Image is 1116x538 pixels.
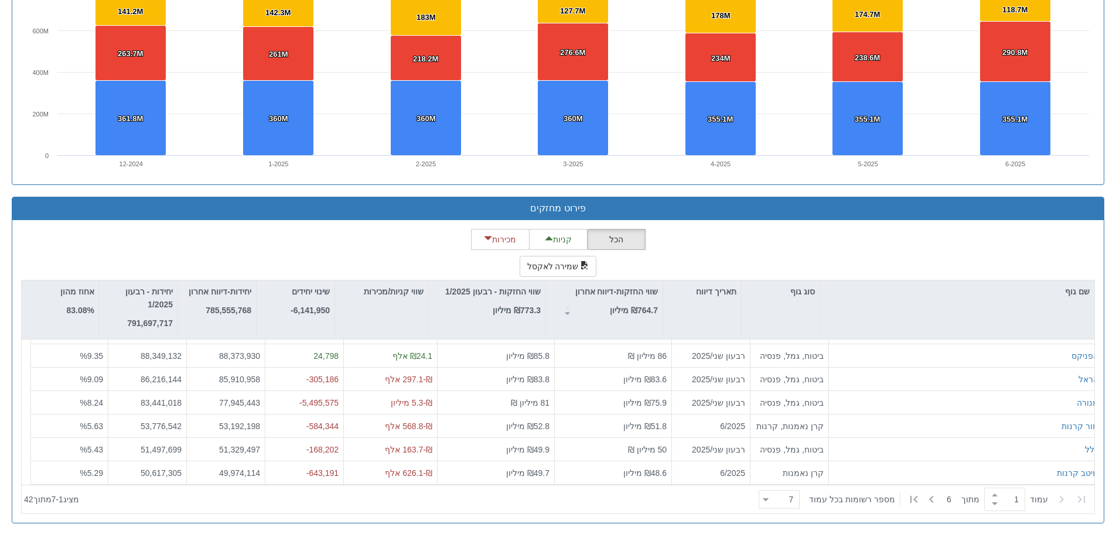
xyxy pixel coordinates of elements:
font: 5.29 [87,468,103,477]
font: ₪85.8 מיליון [506,351,550,360]
tspan: 360M [564,114,583,123]
font: 5.63 [87,421,103,430]
button: הכל [587,229,646,250]
font: ₪-626.1 אלף [385,468,432,477]
font: 83,441,018 [141,397,182,407]
font: ₪75.9 מיליון [623,397,667,407]
font: מור קרנות [1062,421,1098,430]
font: % [80,397,87,407]
font: ₪83.8 מיליון [506,374,550,383]
font: רבעון שני/2025 [692,351,745,360]
font: 86 מיליון ₪ [628,351,667,360]
font: רבעון שני/2025 [692,397,745,407]
tspan: 360M [269,114,288,123]
font: מיטב קרנות [1057,468,1098,477]
text: 12-2024 [120,160,143,167]
font: -305,186 [306,374,339,383]
tspan: 142.3M [265,8,291,17]
font: 85,910,958 [219,374,260,383]
tspan: 276.6M [560,48,585,57]
font: 6 [947,495,951,504]
font: % [80,444,87,454]
font: ₪48.6 מיליון [623,468,667,477]
tspan: 183M [417,13,436,22]
font: 49,974,114 [219,468,260,477]
tspan: 238.6M [855,53,880,62]
text: 400M [32,69,49,76]
font: ₪764.7 מיליון [610,306,658,315]
font: רבעון שני/2025 [692,444,745,454]
text: 2-2025 [416,160,436,167]
tspan: 263.7M [118,49,143,58]
tspan: 118.7M [1002,5,1028,14]
font: עמוד [1030,495,1048,504]
font: שם גוף [1065,287,1090,296]
font: -168,202 [306,444,339,454]
font: שינוי יחידים [292,287,330,296]
tspan: 178M [711,11,731,20]
font: ₪49.7 מיליון [506,468,550,477]
font: קניות [553,235,572,245]
font: 88,349,132 [141,351,182,360]
font: שווי החזקות-דיווח אחרון [575,287,658,296]
font: מתוך [33,495,52,504]
tspan: 360M [417,114,436,123]
text: 3-2025 [563,160,583,167]
button: הפניקס [1071,349,1098,361]
font: 6/2025 [720,468,745,477]
font: 785,555,768 [206,306,251,315]
font: -6,141,950 [291,306,330,315]
font: ₪773.3 מיליון [493,306,541,315]
font: ביטוח, גמל, פנסיה [760,444,824,454]
font: -584,344 [306,421,339,430]
font: שווי החזקות - רבעון 1/2025 [445,287,541,296]
font: % [80,421,87,430]
font: ביטוח, גמל, פנסיה [760,374,824,383]
font: % [80,374,87,383]
font: - [56,495,59,504]
tspan: 261M [269,50,288,59]
font: הפניקס [1071,351,1098,360]
font: 24,798 [313,351,339,360]
tspan: 355.1M [708,115,733,124]
font: סוג גוף [790,287,815,296]
font: מכירות [492,235,516,245]
font: 9.09 [87,374,103,383]
font: ₪-568.8 אלף [385,421,432,430]
font: 5.43 [87,444,103,454]
text: 1-2025 [268,160,288,167]
text: 6-2025 [1005,160,1025,167]
font: -5,495,575 [299,397,339,407]
font: 53,192,198 [219,421,260,430]
button: הראל [1079,373,1098,385]
tspan: 127.7M [560,6,585,15]
font: ₪52.8 מיליון [506,421,550,430]
font: 51,497,699 [141,444,182,454]
font: % [80,351,87,360]
font: 53,776,542 [141,421,182,430]
font: -643,191 [306,468,339,477]
font: 81 מיליון ₪ [511,397,550,407]
font: ₪83.6 מיליון [623,374,667,383]
font: ביטוח, גמל, פנסיה [760,351,824,360]
font: אחוז מהון [60,287,94,296]
font: 7 [52,495,56,504]
font: רבעון שני/2025 [692,374,745,383]
button: קניות [529,229,588,250]
font: 51,329,497 [219,444,260,454]
font: ביטוח, גמל, פנסיה [760,397,824,407]
font: כלל [1085,444,1098,454]
button: מכירות [471,229,530,250]
font: 42 [24,495,33,504]
font: הכל [609,235,623,245]
font: קרן נאמנות [783,468,824,477]
button: כלל [1085,443,1098,455]
tspan: 355.1M [855,115,880,124]
tspan: 355.1M [1002,115,1028,124]
font: תאריך דיווח [696,287,736,296]
font: ₪-163.7 אלף [385,444,432,454]
font: 791,697,717 [127,318,173,328]
button: מיטב קרנות [1057,467,1098,478]
font: קרן נאמנות, קרנות סל [744,421,824,430]
tspan: 290.8M [1002,48,1028,57]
